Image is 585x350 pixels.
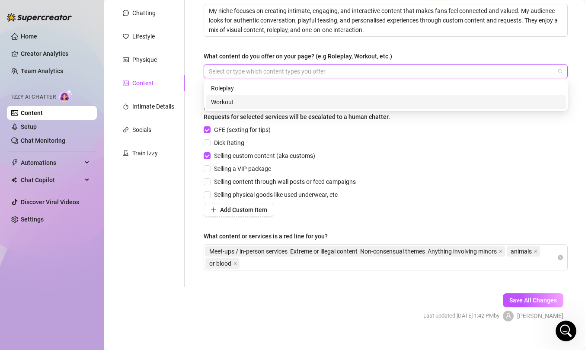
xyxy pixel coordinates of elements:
span: Save All Changes [509,297,557,304]
span: News [143,292,160,298]
span: Messages [48,292,81,298]
a: Home [21,33,37,40]
img: logo-BBDzfeDw.svg [7,13,72,22]
span: thunderbolt [11,159,18,166]
span: Automations [21,156,82,170]
h1: Messages [64,4,111,19]
span: [PERSON_NAME] [517,311,563,321]
span: Chat Copilot [21,173,82,187]
span: Last updated: [DATE] 1:42 PM by [423,311,499,320]
button: Save All Changes [503,293,563,307]
a: Settings [21,216,44,223]
input: What content or services is a red line for you? [241,258,243,269]
span: GFE (sexting for tips) [211,125,274,135]
span: link [123,127,129,133]
a: Content [21,109,43,116]
div: Lifestyle [132,32,155,41]
span: Selling a VIP package [211,164,275,173]
iframe: Intercom live chat [556,321,576,341]
span: experiment [123,150,129,156]
div: Train Izzy [132,148,158,158]
span: fire [123,103,129,109]
textarea: Describe your niche and what content your fans are looking for in 2-3 sentences [204,4,567,36]
span: Add Custom Item [220,206,267,213]
label: What content or services is a red line for you? [204,231,334,241]
button: Add Custom Item [204,203,274,217]
a: Chat Monitoring [21,137,65,144]
a: Discover Viral Videos [21,199,79,206]
span: message [123,10,129,16]
span: or blood [205,258,240,269]
button: Help [86,270,130,305]
div: Workout [206,95,566,109]
span: Izzy AI Chatter [12,93,56,101]
span: plus [211,207,217,213]
div: Physique [132,55,157,64]
span: Ah, looks like this chat got duplicated — I’ll go ahead and close this one so we can continue in ... [31,31,449,38]
a: Team Analytics [21,67,63,74]
img: Profile image for Giselle [10,30,27,48]
span: Selling physical goods like used underwear, etc [211,190,341,199]
div: • 6h ago [53,39,77,48]
div: Chatting [132,8,156,18]
span: animals [511,247,532,256]
span: Home [13,292,30,298]
input: What content do you offer on your page? (e.g Roleplay, Workout, etc.) [209,66,211,77]
span: Help [101,292,115,298]
div: • 6h ago [53,71,77,80]
span: close [233,261,237,266]
button: Messages [43,270,86,305]
span: heart [123,33,129,39]
button: News [130,270,173,305]
label: What content do you offer on your page? (e.g Roleplay, Workout, etc.) [204,51,398,61]
span: user [505,313,511,319]
div: Content [132,78,154,88]
div: Giselle [31,71,51,80]
div: Giselle [31,39,51,48]
div: Intimate Details [132,102,174,111]
span: close [534,249,538,254]
span: close [499,249,503,254]
span: Selling content through wall posts or feed campaigns [211,177,359,186]
img: AI Chatter [59,90,73,102]
div: What content do you offer on your page? (e.g Roleplay, Workout, etc.) [204,51,392,61]
span: Selling custom content (aka customs) [211,151,319,161]
span: Meet-ups / in-person services Extreme or illegal content Non-consensual themes Anything involving... [209,247,497,256]
span: animals [507,246,540,257]
div: Workout [211,97,561,107]
span: Dick Rating [211,138,248,148]
a: Setup [21,123,37,130]
div: Close [152,3,167,19]
span: picture [123,80,129,86]
img: Profile image for Giselle [10,62,27,80]
div: Roleplay [211,83,561,93]
span: What services do you offer to fans? Requests for services not selected will be declined by the ag... [204,94,390,120]
div: Roleplay [206,81,566,95]
div: Socials [132,125,151,135]
img: Chat Copilot [11,177,17,183]
div: What content or services is a red line for you? [204,231,328,241]
span: Meet-ups / in-person services Extreme or illegal content Non-consensual themes Anything involving... [205,246,505,257]
span: close-circle [558,255,563,260]
a: Creator Analytics [21,47,90,61]
span: or blood [209,259,231,268]
span: idcard [123,57,129,63]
